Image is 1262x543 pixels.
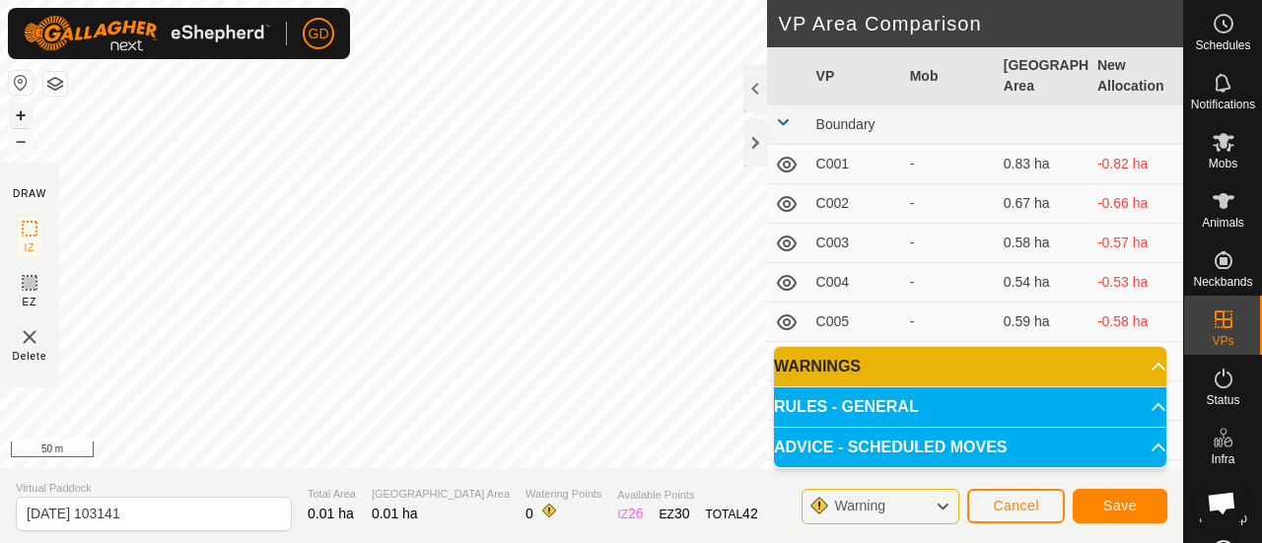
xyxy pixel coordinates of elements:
span: EZ [23,295,37,309]
th: New Allocation [1089,47,1183,105]
td: -0.66 ha [1089,184,1183,224]
span: Virtual Paddock [16,480,292,497]
div: - [910,311,988,332]
h2: VP Area Comparison [779,12,1183,35]
span: Status [1206,394,1239,406]
div: Open chat [1195,476,1248,529]
span: RULES - GENERAL [774,399,919,415]
td: 0.67 ha [996,184,1089,224]
span: Mobs [1209,158,1237,170]
span: VPs [1212,335,1233,347]
td: 0.63 ha [996,342,1089,381]
span: Save [1103,498,1137,513]
a: Privacy Policy [514,442,588,460]
img: Gallagher Logo [24,16,270,51]
span: ADVICE - SCHEDULED MOVES [774,440,1007,455]
div: TOTAL [706,504,758,524]
span: Boundary [816,116,876,132]
td: 0.83 ha [996,145,1089,184]
span: WARNINGS [774,359,861,374]
span: IZ [25,240,35,255]
td: C005 [808,303,902,342]
span: Total Area [308,486,356,503]
button: Cancel [967,489,1065,523]
div: - [910,272,988,293]
div: EZ [660,504,690,524]
span: GD [309,24,329,44]
div: - [910,193,988,214]
td: 0.58 ha [996,224,1089,263]
td: -0.62 ha [1089,342,1183,381]
span: 42 [742,506,758,521]
div: - [910,154,988,174]
td: -0.57 ha [1089,224,1183,263]
button: Map Layers [43,72,67,96]
div: IZ [617,504,643,524]
th: Mob [902,47,996,105]
span: Cancel [993,498,1039,513]
td: C002 [808,184,902,224]
td: C003 [808,224,902,263]
span: Infra [1211,453,1234,465]
p-accordion-header: RULES - GENERAL [774,387,1166,427]
td: 0.59 ha [996,303,1089,342]
span: 0.01 ha [308,506,354,521]
span: Schedules [1195,39,1250,51]
span: Animals [1202,217,1244,229]
td: C001 [808,145,902,184]
td: -0.58 ha [1089,303,1183,342]
button: Save [1073,489,1167,523]
p-accordion-header: ADVICE - SCHEDULED MOVES [774,428,1166,467]
th: VP [808,47,902,105]
button: + [9,103,33,127]
span: Available Points [617,487,757,504]
span: Delete [13,349,47,364]
td: C004 [808,263,902,303]
span: Warning [834,498,885,513]
span: Heatmap [1199,512,1247,524]
button: Reset Map [9,71,33,95]
span: 0.01 ha [372,506,418,521]
td: -0.82 ha [1089,145,1183,184]
div: - [910,233,988,253]
a: Contact Us [611,442,669,460]
td: 0.54 ha [996,263,1089,303]
div: DRAW [13,186,46,201]
button: – [9,129,33,153]
img: VP [18,325,41,349]
td: -0.53 ha [1089,263,1183,303]
span: Watering Points [526,486,601,503]
th: [GEOGRAPHIC_DATA] Area [996,47,1089,105]
p-accordion-header: WARNINGS [774,347,1166,386]
span: [GEOGRAPHIC_DATA] Area [372,486,510,503]
span: 0 [526,506,533,521]
span: 30 [674,506,690,521]
span: 26 [628,506,644,521]
td: C006 [808,342,902,381]
span: Notifications [1191,99,1255,110]
span: Neckbands [1193,276,1252,288]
